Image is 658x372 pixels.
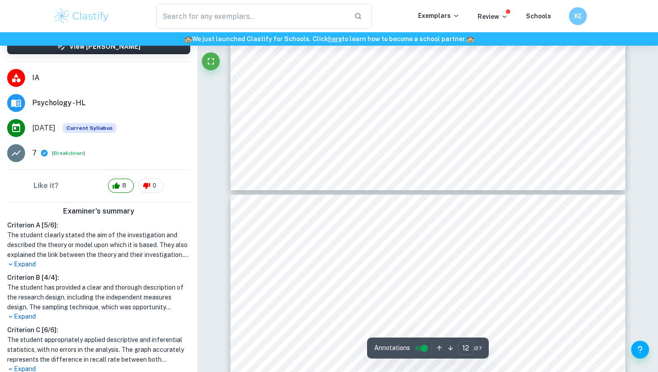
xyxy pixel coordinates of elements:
span: list from STM to LTM. The distraction task controlled for any possible rehearsal. This clearly [277,359,578,366]
span: From [300,305,316,313]
p: 7 [32,148,37,158]
span: 10 [571,159,579,166]
p: Review [478,12,508,21]
span: [DATE] [32,123,56,133]
a: here [328,35,342,43]
p: Exemplars [418,11,460,21]
span: the results it can be seen that a 30 second delay had an negative effect on the [324,305,579,313]
span: Model. This was because the increase in delay prevented the transfer of the last few words in the [277,341,578,348]
span: 0 [148,181,161,190]
button: View [PERSON_NAME] [7,39,190,54]
div: 0 [138,179,164,193]
div: This exemplar is based on the current syllabus. Feel free to refer to it for inspiration/ideas wh... [63,123,116,133]
button: Help and Feedback [631,341,649,359]
img: Clastify logo [53,7,110,25]
span: IA [32,73,190,83]
span: 🏫 [466,35,474,43]
p: Expand [7,312,190,321]
span: that: The 30 second delay between presentation and recall of a list of words will lead to [277,60,547,68]
button: KE [569,7,587,25]
span: 8 [117,181,131,190]
h6: Criterion B [ 4 / 4 ]: [7,273,190,282]
button: Breakdown [54,149,83,157]
span: Current Syllabus [63,123,116,133]
p: Expand [7,260,190,269]
input: Search for any exemplars... [156,4,347,29]
span: Annotations [374,343,410,353]
span: the result is significant at p <0.5. So, the null hypothesis can successfully be rejected suggesting [277,42,574,50]
span: Psychology - HL [32,98,190,108]
h6: We just launched Clastify for Schools. Click to learn how to become a school partner. [2,34,656,44]
h1: The student clearly stated the aim of the investigation and described the theory or model upon wh... [7,230,190,260]
span: ( ) [52,149,85,158]
h6: Like it? [34,180,59,191]
span: recency effect - a lower recall of the last 5 words. This can be supported by the Multi Store [277,323,578,330]
h1: The student appropriately applied descriptive and inferential statistics, with no errors in the a... [7,335,190,364]
button: Fullscreen [202,52,220,70]
span: significantly lowered recall of the last 5 words from the displayed list (recency effect) as [277,77,551,85]
a: Schools [526,13,551,20]
span: compared to the no delay condition. [277,95,388,103]
h6: Criterion A [ 5 / 6 ]: [7,220,190,230]
h6: View [PERSON_NAME] [69,42,141,51]
h1: The student has provided a clear and thorough description of the research design, including the i... [7,282,190,312]
span: Evaluation [397,272,458,285]
span: 🏫 [184,35,192,43]
h6: Criterion C [ 6 / 6 ]: [7,325,190,335]
h6: KE [573,11,583,21]
span: / 27 [474,344,482,352]
div: 8 [108,179,134,193]
h6: Examiner's summary [4,206,194,217]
